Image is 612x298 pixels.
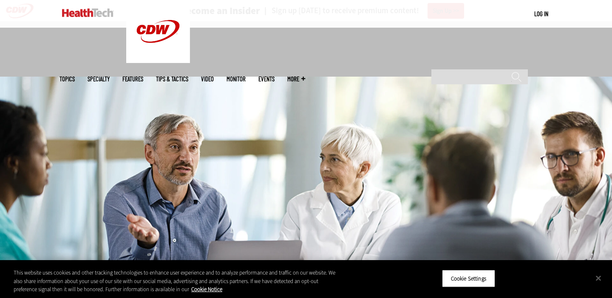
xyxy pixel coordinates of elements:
button: Cookie Settings [442,269,495,287]
a: CDW [126,56,190,65]
span: Specialty [88,76,110,82]
a: More information about your privacy [191,286,222,293]
a: Events [258,76,275,82]
a: Tips & Tactics [156,76,188,82]
img: Home [62,9,113,17]
div: User menu [534,9,548,18]
a: Log in [534,10,548,17]
div: This website uses cookies and other tracking technologies to enhance user experience and to analy... [14,269,337,294]
a: Video [201,76,214,82]
a: Features [122,76,143,82]
a: MonITor [227,76,246,82]
button: Close [589,269,608,287]
span: Topics [59,76,75,82]
span: More [287,76,305,82]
